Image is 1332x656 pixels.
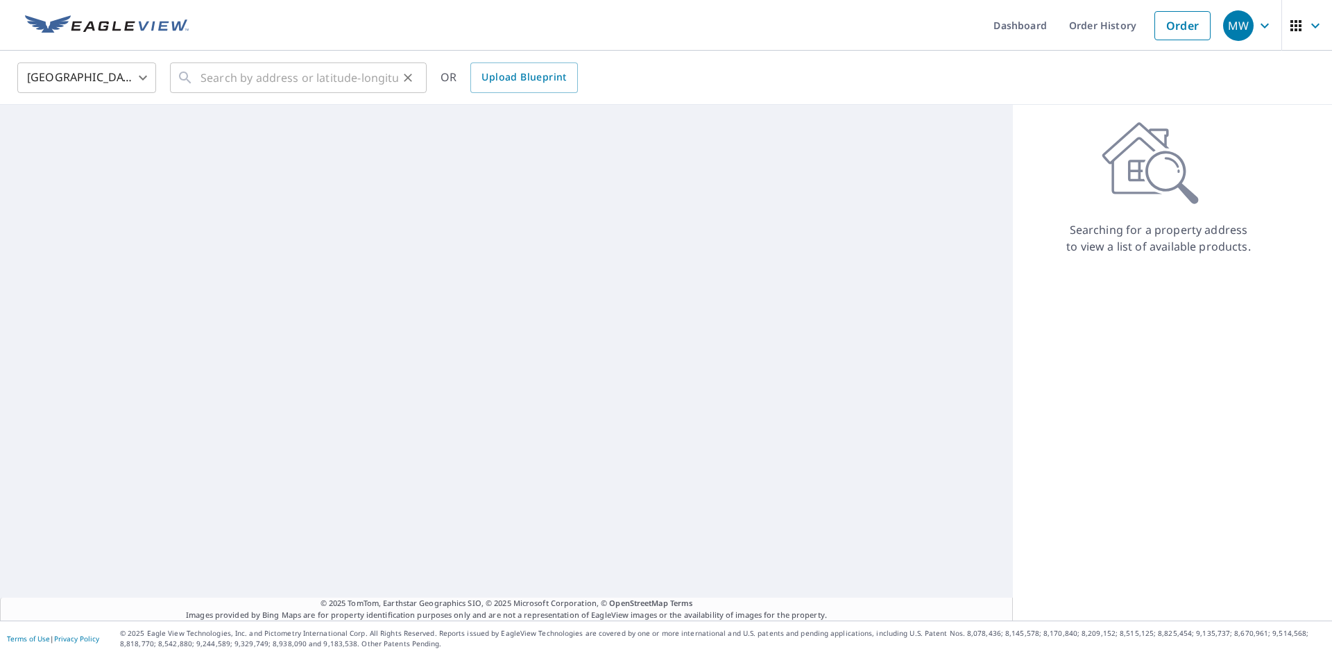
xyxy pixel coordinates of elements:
div: OR [441,62,578,93]
span: © 2025 TomTom, Earthstar Geographics SIO, © 2025 Microsoft Corporation, © [321,598,693,609]
a: OpenStreetMap [609,598,667,608]
div: MW [1223,10,1254,41]
div: [GEOGRAPHIC_DATA] [17,58,156,97]
p: © 2025 Eagle View Technologies, Inc. and Pictometry International Corp. All Rights Reserved. Repo... [120,628,1325,649]
img: EV Logo [25,15,189,36]
a: Terms of Use [7,634,50,644]
p: | [7,634,99,643]
p: Searching for a property address to view a list of available products. [1066,221,1252,255]
span: Upload Blueprint [481,69,566,86]
a: Privacy Policy [54,634,99,644]
button: Clear [398,68,418,87]
a: Terms [670,598,693,608]
a: Order [1154,11,1211,40]
input: Search by address or latitude-longitude [200,58,398,97]
a: Upload Blueprint [470,62,577,93]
